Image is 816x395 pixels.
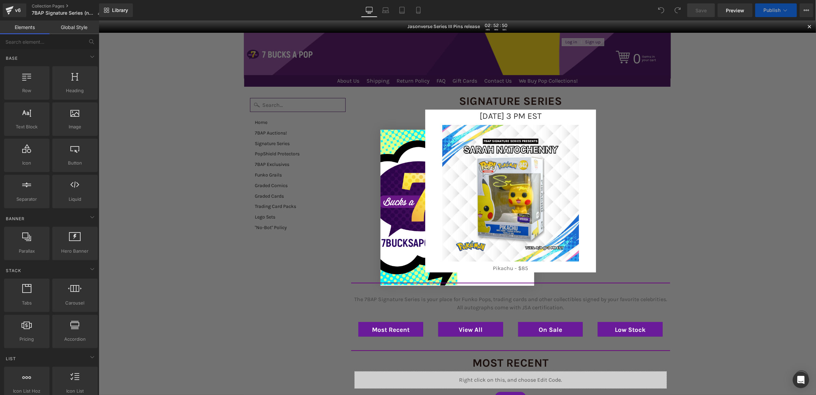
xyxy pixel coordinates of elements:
a: Tablet [394,3,410,17]
span: Icon [6,159,47,167]
span: Parallax [6,248,47,255]
button: Undo [654,3,668,17]
span: Text Block [6,123,47,130]
span: Row [6,87,47,94]
span: Banner [5,215,25,222]
span: : [392,1,394,9]
a: View All [396,371,427,382]
span: Button [54,159,96,167]
span: Hero Banner [54,248,96,255]
span: Pricing [6,336,47,343]
span: Preview [726,7,744,14]
a: Laptop [377,3,394,17]
span: Image [54,123,96,130]
span: Library [112,7,128,13]
span: Most Recent [273,306,311,313]
span: SEC [403,9,409,10]
a: Low Stock [499,301,564,316]
a: View All [340,301,404,316]
span: MIN [394,9,401,10]
a: Mobile [410,3,427,17]
span: Save [695,7,707,14]
span: View All [360,306,384,313]
a: Preview [718,3,752,17]
div: Open Intercom Messenger [793,372,809,388]
span: Separator [6,196,47,203]
div: v6 [14,6,22,15]
span: Base [5,55,18,61]
span: Publish [763,8,780,13]
a: On Sale [419,301,484,316]
span: 52 [394,1,401,9]
span: Icon List [54,387,96,395]
a: Desktop [361,3,377,17]
span: 50 [403,1,409,9]
a: Global Style [50,20,99,34]
span: Heading [54,87,96,94]
span: Accordion [54,336,96,343]
span: Low Stock [516,306,547,313]
span: 7BAP Signature Series (new) [32,10,95,16]
span: Liquid [54,196,96,203]
span: 02 [386,1,392,9]
a: Close [708,3,714,9]
button: Publish [755,3,797,17]
span: : [401,1,402,9]
p: The 7BAP Signature Series is your place for Funko Pops, trading cards and other collectibles sign... [252,275,572,291]
p: Pikachu - $85 [327,244,497,252]
a: New Library [99,3,133,17]
a: v6 [3,3,26,17]
h1: Signature Series [252,72,572,89]
span: List [5,355,17,362]
span: HRS [386,9,392,10]
span: Stack [5,267,22,274]
a: Most Recent [260,301,324,316]
span: Jasonverse Series III Pins release [309,2,381,10]
button: More [800,3,813,17]
button: Redo [671,3,684,17]
span: View All [403,374,420,380]
span: On Sale [440,306,464,313]
span: Tabs [6,299,47,307]
span: [DATE] 3 PM EST [381,90,443,100]
a: Collection Pages [32,3,108,9]
span: Icon List Hoz [6,387,47,395]
h1: Most Recent [258,334,567,351]
span: Carousel [54,299,96,307]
